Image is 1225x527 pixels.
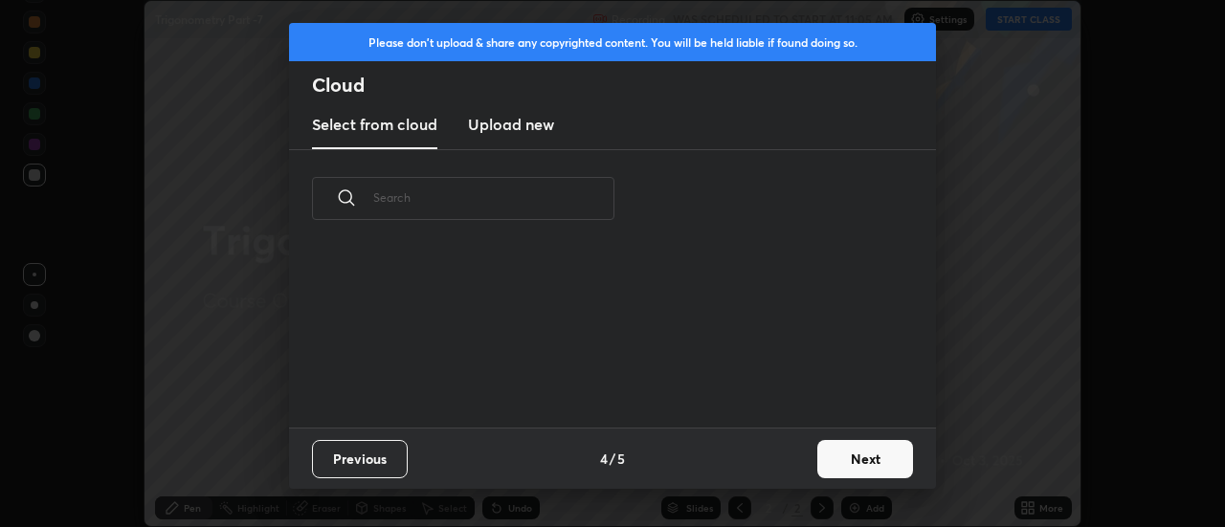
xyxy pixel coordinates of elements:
div: Please don't upload & share any copyrighted content. You will be held liable if found doing so. [289,23,936,61]
h4: / [610,449,615,469]
input: Search [373,157,614,238]
button: Next [817,440,913,478]
h4: 5 [617,449,625,469]
h3: Upload new [468,113,554,136]
h3: Select from cloud [312,113,437,136]
h2: Cloud [312,73,936,98]
button: Previous [312,440,408,478]
h4: 4 [600,449,608,469]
